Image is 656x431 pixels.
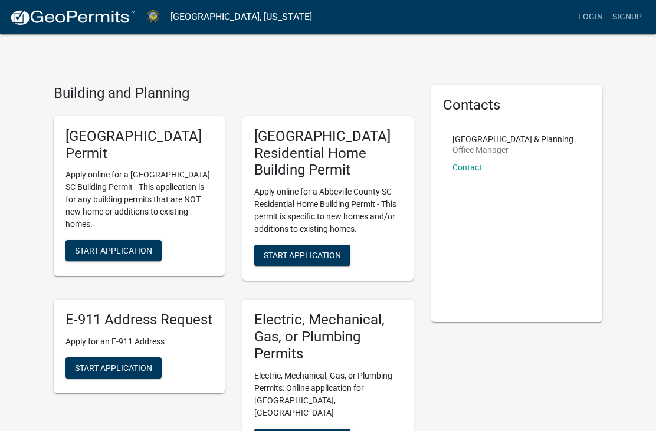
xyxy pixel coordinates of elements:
[254,311,402,362] h5: Electric, Mechanical, Gas, or Plumbing Permits
[443,97,591,114] h5: Contacts
[452,146,573,154] p: Office Manager
[573,6,608,28] a: Login
[170,7,312,27] a: [GEOGRAPHIC_DATA], [US_STATE]
[54,85,414,102] h4: Building and Planning
[75,363,152,372] span: Start Application
[65,357,162,379] button: Start Application
[254,245,350,266] button: Start Application
[452,163,482,172] a: Contact
[65,128,213,162] h5: [GEOGRAPHIC_DATA] Permit
[65,311,213,328] h5: E-911 Address Request
[65,240,162,261] button: Start Application
[608,6,647,28] a: Signup
[65,169,213,231] p: Apply online for a [GEOGRAPHIC_DATA] SC Building Permit - This application is for any building pe...
[65,335,213,348] p: Apply for an E-911 Address
[75,246,152,255] span: Start Application
[145,9,161,25] img: Abbeville County, South Carolina
[452,135,573,143] p: [GEOGRAPHIC_DATA] & Planning
[254,370,402,419] p: Electric, Mechanical, Gas, or Plumbing Permits: Online application for [GEOGRAPHIC_DATA], [GEOGRA...
[254,128,402,179] h5: [GEOGRAPHIC_DATA] Residential Home Building Permit
[254,186,402,235] p: Apply online for a Abbeville County SC Residential Home Building Permit - This permit is specific...
[264,251,341,260] span: Start Application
